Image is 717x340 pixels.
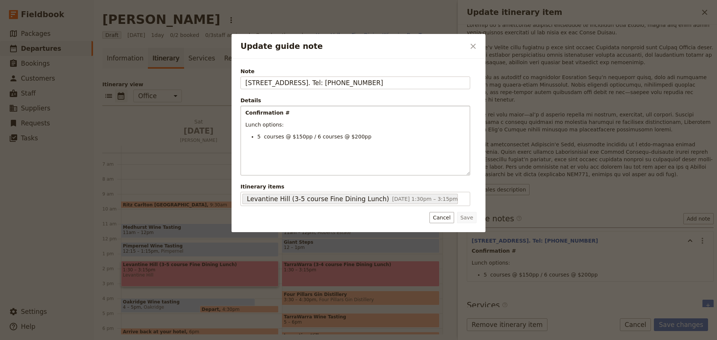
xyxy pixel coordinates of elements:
[247,194,389,203] span: Levantine Hill (3-5 course Fine Dining Lunch)
[240,183,470,190] span: Itinerary items
[392,196,458,202] span: [DATE] 1:30pm – 3:15pm
[240,77,470,89] input: Note
[240,68,470,75] span: Note
[429,212,454,223] button: Cancel
[240,97,470,104] div: Details
[457,212,477,223] button: Save
[245,110,290,116] strong: Confirmation #
[257,134,372,140] span: 5 courses @ $150pp / 6 courses @ $200pp
[240,41,465,52] h2: Update guide note
[467,40,479,53] button: Close dialog
[245,122,284,128] span: Lunch options:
